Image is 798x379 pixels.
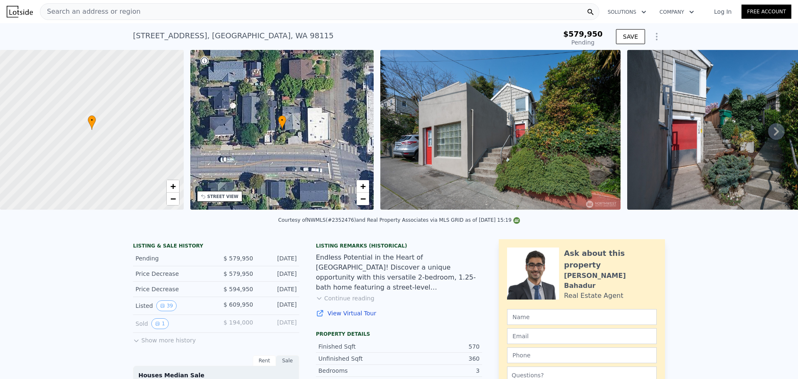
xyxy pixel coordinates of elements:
button: Show more history [133,333,196,344]
div: Property details [316,331,482,337]
div: [DATE] [260,318,297,329]
div: Listed [135,300,209,311]
a: View Virtual Tour [316,309,482,317]
span: $ 594,950 [224,286,253,292]
span: • [278,116,286,124]
div: Rent [253,355,276,366]
div: Endless Potential in the Heart of [GEOGRAPHIC_DATA]! Discover a unique opportunity with this vers... [316,253,482,292]
span: $ 579,950 [224,255,253,262]
div: [DATE] [260,285,297,293]
div: LISTING & SALE HISTORY [133,243,299,251]
button: SAVE [616,29,645,44]
div: STREET VIEW [207,193,239,200]
div: Unfinished Sqft [318,354,399,363]
button: Solutions [601,5,653,20]
a: Zoom out [167,193,179,205]
div: Real Estate Agent [564,291,623,301]
div: Finished Sqft [318,342,399,351]
div: Listing Remarks (Historical) [316,243,482,249]
img: Lotside [7,6,33,17]
span: $ 194,000 [224,319,253,326]
div: Courtesy of NWMLS (#2352476) and Real Property Associates via MLS GRID as of [DATE] 15:19 [278,217,520,223]
input: Name [507,309,657,325]
div: 3 [399,367,480,375]
span: $ 609,950 [224,301,253,308]
span: $579,950 [563,30,603,38]
span: Search an address or region [40,7,140,17]
div: [PERSON_NAME] Bahadur [564,271,657,291]
div: Ask about this property [564,248,657,271]
div: Pending [563,38,603,47]
div: Price Decrease [135,270,209,278]
div: [DATE] [260,270,297,278]
div: Sale [276,355,299,366]
span: + [360,181,366,191]
div: Bedrooms [318,367,399,375]
div: [DATE] [260,300,297,311]
div: [STREET_ADDRESS] , [GEOGRAPHIC_DATA] , WA 98115 [133,30,334,42]
input: Phone [507,347,657,363]
img: NWMLS Logo [513,217,520,224]
div: • [278,115,286,130]
div: Pending [135,254,209,263]
span: + [170,181,175,191]
button: View historical data [156,300,177,311]
img: Sale: 149610360 Parcel: 97404230 [380,50,621,210]
div: [DATE] [260,254,297,263]
a: Zoom in [167,180,179,193]
span: • [88,116,96,124]
a: Log In [704,7,741,16]
span: − [360,193,366,204]
div: 360 [399,354,480,363]
button: Show Options [648,28,665,45]
a: Free Account [741,5,791,19]
span: $ 579,950 [224,270,253,277]
div: Sold [135,318,209,329]
input: Email [507,328,657,344]
button: View historical data [151,318,169,329]
div: 570 [399,342,480,351]
button: Company [653,5,701,20]
a: Zoom out [357,193,369,205]
a: Zoom in [357,180,369,193]
div: Price Decrease [135,285,209,293]
div: • [88,115,96,130]
button: Continue reading [316,294,374,302]
span: − [170,193,175,204]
